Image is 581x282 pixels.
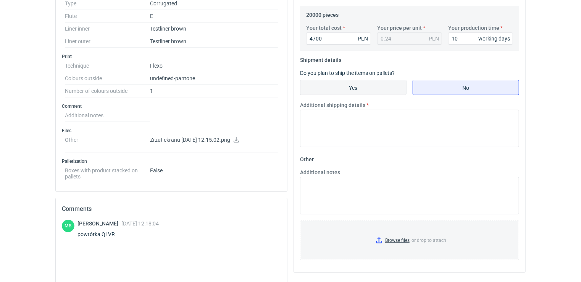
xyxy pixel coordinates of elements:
[306,9,339,18] legend: 20000 pieces
[478,35,510,42] div: working days
[62,103,281,109] h3: Comment
[306,24,342,32] label: Your total cost
[358,35,368,42] div: PLN
[300,153,314,162] legend: Other
[62,220,74,232] div: Maciej Sikora
[62,158,281,164] h3: Palletization
[448,32,513,45] input: 0
[377,24,422,32] label: Your price per unit
[300,101,365,109] label: Additional shipping details
[62,220,74,232] figcaption: MS
[150,72,278,85] dd: undefined-pantone
[65,164,150,180] dt: Boxes with product stacked on pallets
[62,204,281,214] h2: Comments
[65,134,150,152] dt: Other
[150,164,278,180] dd: False
[65,72,150,85] dt: Colours outside
[150,23,278,35] dd: Testliner brown
[150,60,278,72] dd: Flexo
[65,10,150,23] dt: Flute
[62,53,281,60] h3: Print
[300,80,407,95] label: Yes
[306,32,371,45] input: 0
[300,70,395,76] label: Do you plan to ship the items on pallets?
[300,169,340,176] label: Additional notes
[77,220,121,227] span: [PERSON_NAME]
[65,23,150,35] dt: Liner inner
[150,85,278,97] dd: 1
[65,85,150,97] dt: Number of colours outside
[62,128,281,134] h3: Files
[448,24,499,32] label: Your production time
[121,220,159,227] span: [DATE] 12:18:04
[150,35,278,48] dd: Testliner brown
[300,54,341,63] legend: Shipment details
[65,35,150,48] dt: Liner outer
[429,35,439,42] div: PLN
[413,80,519,95] label: No
[65,109,150,122] dt: Additional notes
[150,10,278,23] dd: E
[65,60,150,72] dt: Technique
[150,137,278,144] p: Zrzut ekranu [DATE] 12.15.02.png
[300,221,519,260] label: or drop to attach
[77,230,159,238] div: powtórka QLVR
